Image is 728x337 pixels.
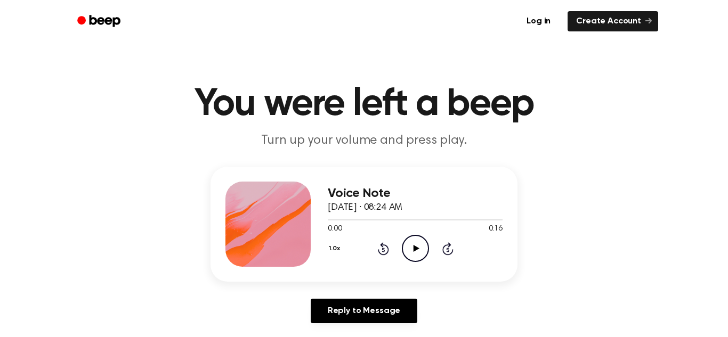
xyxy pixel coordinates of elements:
[516,9,561,34] a: Log in
[489,224,503,235] span: 0:16
[70,11,130,32] a: Beep
[328,186,503,201] h3: Voice Note
[328,224,342,235] span: 0:00
[311,299,417,323] a: Reply to Message
[91,85,637,124] h1: You were left a beep
[328,240,344,258] button: 1.0x
[159,132,569,150] p: Turn up your volume and press play.
[568,11,658,31] a: Create Account
[328,203,402,212] span: [DATE] · 08:24 AM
